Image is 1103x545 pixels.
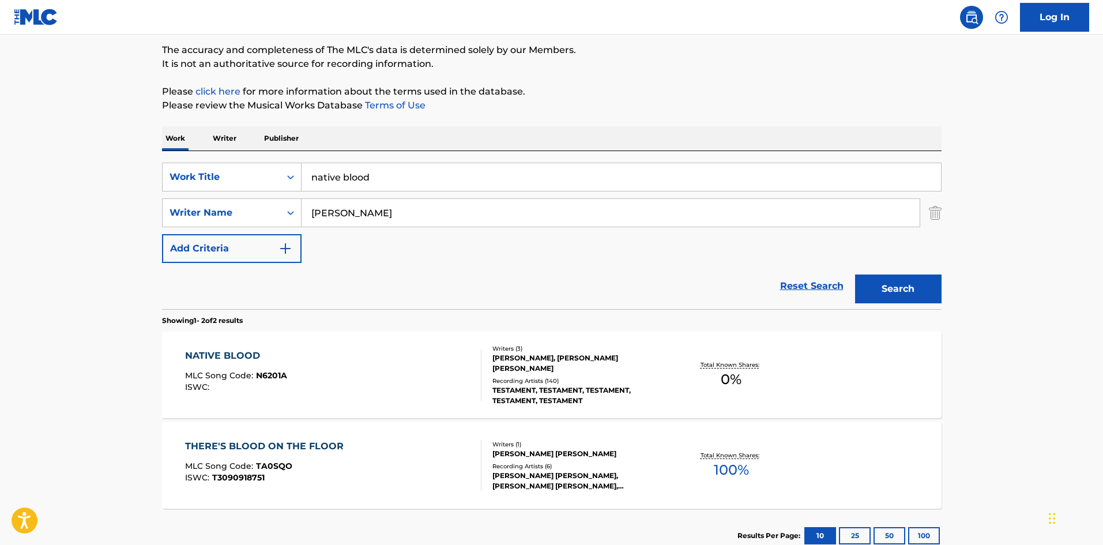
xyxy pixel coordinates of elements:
span: N6201A [256,370,287,381]
span: TA0SQO [256,461,292,471]
button: Search [855,275,942,303]
button: 10 [804,527,836,544]
a: Public Search [960,6,983,29]
span: MLC Song Code : [185,370,256,381]
span: 100 % [714,460,749,480]
p: Showing 1 - 2 of 2 results [162,315,243,326]
div: Drag [1049,501,1056,536]
img: MLC Logo [14,9,58,25]
p: The accuracy and completeness of The MLC's data is determined solely by our Members. [162,43,942,57]
div: [PERSON_NAME], [PERSON_NAME] [PERSON_NAME] [492,353,667,374]
p: Writer [209,126,240,151]
p: Total Known Shares: [701,451,762,460]
p: Publisher [261,126,302,151]
img: 9d2ae6d4665cec9f34b9.svg [278,242,292,255]
div: Recording Artists ( 140 ) [492,377,667,385]
span: T3090918751 [212,472,265,483]
button: 100 [908,527,940,544]
div: [PERSON_NAME] [PERSON_NAME], [PERSON_NAME] [PERSON_NAME], [PERSON_NAME] [PERSON_NAME], [PERSON_NA... [492,471,667,491]
p: Please review the Musical Works Database [162,99,942,112]
button: 50 [874,527,905,544]
p: Results Per Page: [737,531,803,541]
p: Please for more information about the terms used in the database. [162,85,942,99]
button: 25 [839,527,871,544]
a: Reset Search [774,273,849,299]
span: ISWC : [185,382,212,392]
div: [PERSON_NAME] [PERSON_NAME] [492,449,667,459]
p: It is not an authoritative source for recording information. [162,57,942,71]
span: MLC Song Code : [185,461,256,471]
a: THERE'S BLOOD ON THE FLOORMLC Song Code:TA0SQOISWC:T3090918751Writers (1)[PERSON_NAME] [PERSON_NA... [162,422,942,509]
img: help [995,10,1008,24]
div: Recording Artists ( 6 ) [492,462,667,471]
img: Delete Criterion [929,198,942,227]
button: Add Criteria [162,234,302,263]
span: 0 % [721,369,741,390]
a: Terms of Use [363,100,426,111]
a: NATIVE BLOODMLC Song Code:N6201AISWC:Writers (3)[PERSON_NAME], [PERSON_NAME] [PERSON_NAME]Recordi... [162,332,942,418]
a: click here [195,86,240,97]
span: ISWC : [185,472,212,483]
div: TESTAMENT, TESTAMENT, TESTAMENT, TESTAMENT, TESTAMENT [492,385,667,406]
p: Work [162,126,189,151]
div: Writers ( 1 ) [492,440,667,449]
div: Writer Name [170,206,273,220]
div: NATIVE BLOOD [185,349,287,363]
div: Writers ( 3 ) [492,344,667,353]
form: Search Form [162,163,942,309]
iframe: Chat Widget [1045,490,1103,545]
div: Work Title [170,170,273,184]
div: THERE'S BLOOD ON THE FLOOR [185,439,349,453]
a: Log In [1020,3,1089,32]
img: search [965,10,978,24]
div: Help [990,6,1013,29]
p: Total Known Shares: [701,360,762,369]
